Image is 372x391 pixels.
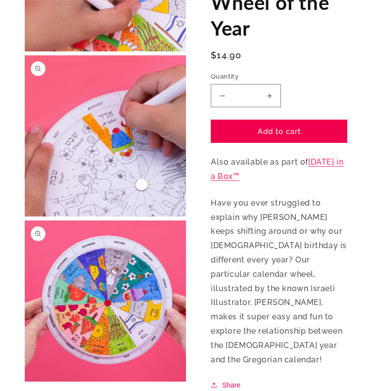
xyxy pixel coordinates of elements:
p: Have you ever struggled to explain why [PERSON_NAME] keeps shifting around or why our [DEMOGRAPHI... [211,196,347,367]
label: Quantity [211,72,347,82]
span: $14.90 [211,48,242,62]
button: Add to cart [211,120,347,143]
